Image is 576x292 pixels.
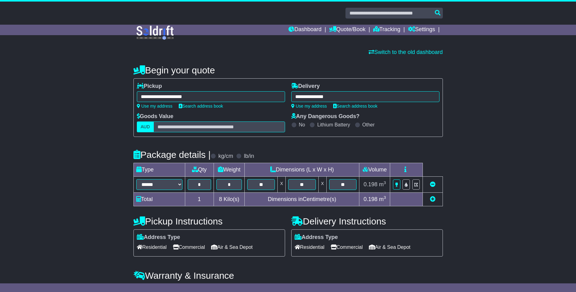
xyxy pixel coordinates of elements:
[214,163,245,177] td: Weight
[333,104,378,109] a: Search address book
[331,242,363,252] span: Commercial
[173,242,205,252] span: Commercial
[185,163,214,177] td: Qty
[244,153,254,160] label: lb/in
[137,234,180,241] label: Address Type
[430,181,435,187] a: Remove this item
[291,83,320,90] label: Delivery
[179,104,223,109] a: Search address book
[137,242,167,252] span: Residential
[295,242,325,252] span: Residential
[317,122,350,128] label: Lithium Battery
[137,121,154,132] label: AUD
[373,25,400,35] a: Tracking
[137,83,162,90] label: Pickup
[384,180,386,185] sup: 3
[379,196,386,202] span: m
[364,196,378,202] span: 0.198
[299,122,305,128] label: No
[245,193,359,206] td: Dimensions in Centimetre(s)
[133,65,443,75] h4: Begin your quote
[364,181,378,187] span: 0.198
[359,163,390,177] td: Volume
[133,193,185,206] td: Total
[185,193,214,206] td: 1
[278,177,286,193] td: x
[291,113,360,120] label: Any Dangerous Goods?
[219,196,222,202] span: 8
[133,216,285,226] h4: Pickup Instructions
[295,234,338,241] label: Address Type
[318,177,326,193] td: x
[288,25,321,35] a: Dashboard
[133,150,211,160] h4: Package details |
[362,122,375,128] label: Other
[384,195,386,200] sup: 3
[218,153,233,160] label: kg/cm
[379,181,386,187] span: m
[369,49,443,55] a: Switch to the old dashboard
[430,196,435,202] a: Add new item
[211,242,253,252] span: Air & Sea Depot
[408,25,435,35] a: Settings
[245,163,359,177] td: Dimensions (L x W x H)
[133,163,185,177] td: Type
[137,104,173,109] a: Use my address
[214,193,245,206] td: Kilo(s)
[329,25,366,35] a: Quote/Book
[291,216,443,226] h4: Delivery Instructions
[291,104,327,109] a: Use my address
[369,242,411,252] span: Air & Sea Depot
[137,113,174,120] label: Goods Value
[133,270,443,281] h4: Warranty & Insurance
